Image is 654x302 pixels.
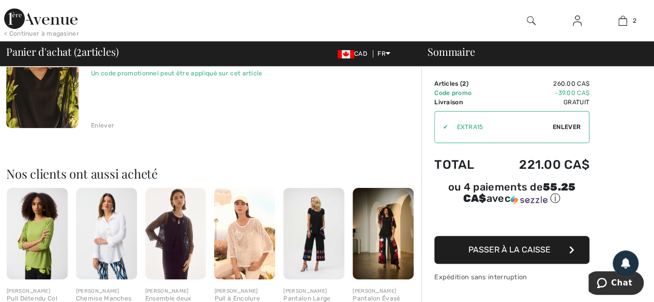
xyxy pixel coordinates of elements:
[527,14,536,27] img: recherche
[283,188,344,279] img: Pantalon Large Rayé Court modèle 252051
[618,14,627,27] img: Mon panier
[338,50,354,58] img: Canadian Dollar
[7,288,68,295] div: [PERSON_NAME]
[468,245,551,255] span: Passer à la caisse
[434,79,491,88] td: Articles ( )
[491,98,589,107] td: Gratuit
[434,209,589,232] iframe: PayPal-paypal
[415,46,648,57] div: Sommaire
[491,88,589,98] td: -39.00 CA$
[283,288,344,295] div: [PERSON_NAME]
[76,288,137,295] div: [PERSON_NAME]
[434,98,491,107] td: Livraison
[91,69,263,78] div: Un code promotionnel peut être appliqué sur cet article
[510,195,547,204] img: Sezzle
[553,122,581,132] span: Enlever
[434,182,589,209] div: ou 4 paiements de55.25 CA$avecSezzle Cliquez pour en savoir plus sur Sezzle
[600,14,645,27] a: 2
[434,182,589,205] div: ou 4 paiements de avec
[434,147,491,182] td: Total
[91,121,114,130] div: Enlever
[6,46,118,57] span: Panier d'achat ( articles)
[434,236,589,264] button: Passer à la caisse
[462,80,466,87] span: 2
[4,8,78,29] img: 1ère Avenue
[448,112,553,142] input: Code promo
[565,14,590,27] a: Se connecter
[338,50,371,57] span: CAD
[353,188,414,279] img: Pantalon Évasé Imprimé Floral modèle 253767
[7,188,68,279] img: Pull Détendu Col Rond modèle 251063
[214,288,275,295] div: [PERSON_NAME]
[76,188,137,279] img: Chemise Manches Longues Chic modèle 251079
[435,122,448,132] div: ✔
[77,44,82,57] span: 2
[4,29,79,38] div: < Continuer à magasiner
[353,288,414,295] div: [PERSON_NAME]
[434,272,589,282] div: Expédition sans interruption
[145,188,206,279] img: Ensemble deux pièces en dentelle guipure Modèle 251738
[463,181,576,204] span: 55.25 CA$
[145,288,206,295] div: [PERSON_NAME]
[491,147,589,182] td: 221.00 CA$
[588,271,644,297] iframe: Ouvre un widget dans lequel vous pouvez chatter avec l’un de nos agents
[6,20,79,128] img: Pull Décontracté Fleuri modèle 251147
[214,188,275,279] img: Pull à Encolure Ras-du-Cou modèle 251504
[377,50,390,57] span: FR
[6,167,421,180] h2: Nos clients ont aussi acheté
[434,88,491,98] td: Code promo
[573,14,582,27] img: Mes infos
[632,16,636,25] span: 2
[491,79,589,88] td: 260.00 CA$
